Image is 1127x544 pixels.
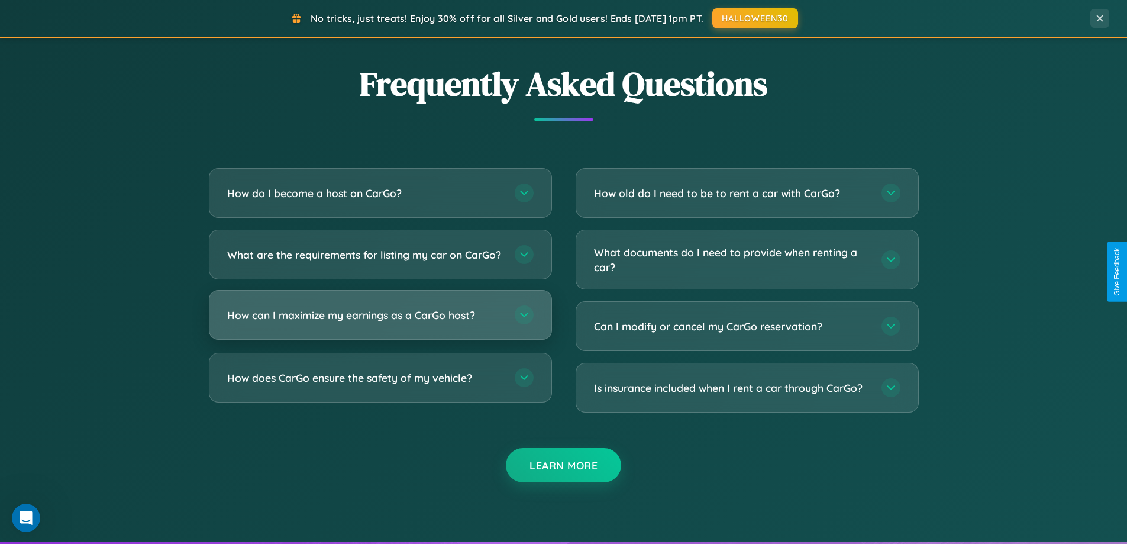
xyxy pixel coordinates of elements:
[594,319,870,334] h3: Can I modify or cancel my CarGo reservation?
[594,245,870,274] h3: What documents do I need to provide when renting a car?
[227,247,503,262] h3: What are the requirements for listing my car on CarGo?
[594,186,870,201] h3: How old do I need to be to rent a car with CarGo?
[227,308,503,323] h3: How can I maximize my earnings as a CarGo host?
[1113,248,1121,296] div: Give Feedback
[12,504,40,532] iframe: Intercom live chat
[227,371,503,385] h3: How does CarGo ensure the safety of my vehicle?
[506,448,621,482] button: Learn More
[227,186,503,201] h3: How do I become a host on CarGo?
[311,12,703,24] span: No tricks, just treats! Enjoy 30% off for all Silver and Gold users! Ends [DATE] 1pm PT.
[209,61,919,107] h2: Frequently Asked Questions
[712,8,798,28] button: HALLOWEEN30
[594,381,870,395] h3: Is insurance included when I rent a car through CarGo?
